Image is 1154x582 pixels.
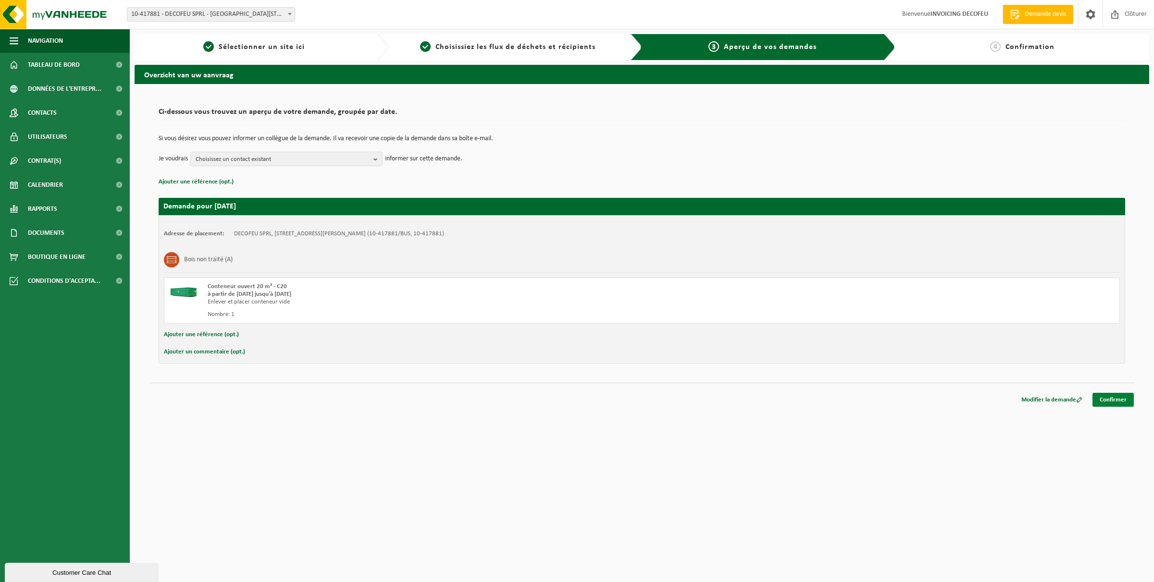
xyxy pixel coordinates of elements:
div: Nombre: 1 [208,311,681,318]
span: Contacts [28,101,57,125]
a: Confirmer [1092,393,1134,407]
button: Choisissez un contact existant [190,152,383,166]
span: Données de l'entrepr... [28,77,101,101]
strong: Demande pour [DATE] [163,203,236,210]
span: 10-417881 - DECOFEU SPRL - 5380 PONTILLAS, RUE ROGER MARCHAL 10 [127,7,295,22]
span: Aperçu de vos demandes [724,43,817,51]
span: 2 [420,41,431,52]
a: Modifier la demande [1014,393,1090,407]
p: Si vous désirez vous pouvez informer un collègue de la demande. Il va recevoir une copie de la de... [159,135,1125,142]
span: Tableau de bord [28,53,80,77]
p: Je voudrais [159,152,188,166]
td: DECOFEU SPRL, [STREET_ADDRESS][PERSON_NAME] (10-417881/BUS, 10-417881) [234,230,444,238]
h2: Overzicht van uw aanvraag [135,65,1149,84]
span: Rapports [28,197,57,221]
button: Ajouter un commentaire (opt.) [164,346,245,358]
span: Navigation [28,29,63,53]
span: 10-417881 - DECOFEU SPRL - 5380 PONTILLAS, RUE ROGER MARCHAL 10 [127,8,295,21]
iframe: chat widget [5,561,161,582]
span: Documents [28,221,64,245]
span: Conteneur ouvert 20 m³ - C20 [208,283,287,290]
p: informer sur cette demande. [385,152,462,166]
img: HK-XC-20-GN-00.png [169,283,198,297]
a: 2Choisissiez les flux de déchets et récipients [393,41,623,53]
strong: à partir de [DATE] jusqu'à [DATE] [208,291,291,297]
a: Demande devis [1003,5,1073,24]
div: Enlever et placer conteneur vide [208,298,681,306]
span: Conditions d'accepta... [28,269,100,293]
h3: Bois non traité (A) [184,252,233,267]
span: Sélectionner un site ici [219,43,305,51]
span: Confirmation [1005,43,1055,51]
span: Demande devis [1022,10,1068,19]
span: Choisissiez les flux de déchets et récipients [435,43,596,51]
span: 3 [708,41,719,52]
span: Choisissez un contact existant [196,152,370,167]
h2: Ci-dessous vous trouvez un aperçu de votre demande, groupée par date. [159,108,1125,121]
strong: INVOICING DECOFEU [931,11,988,18]
button: Ajouter une référence (opt.) [159,176,234,188]
a: 1Sélectionner un site ici [139,41,369,53]
span: Calendrier [28,173,63,197]
span: 1 [203,41,214,52]
span: Utilisateurs [28,125,67,149]
span: Contrat(s) [28,149,61,173]
span: Boutique en ligne [28,245,86,269]
strong: Adresse de placement: [164,230,224,237]
button: Ajouter une référence (opt.) [164,328,239,341]
span: 4 [990,41,1001,52]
